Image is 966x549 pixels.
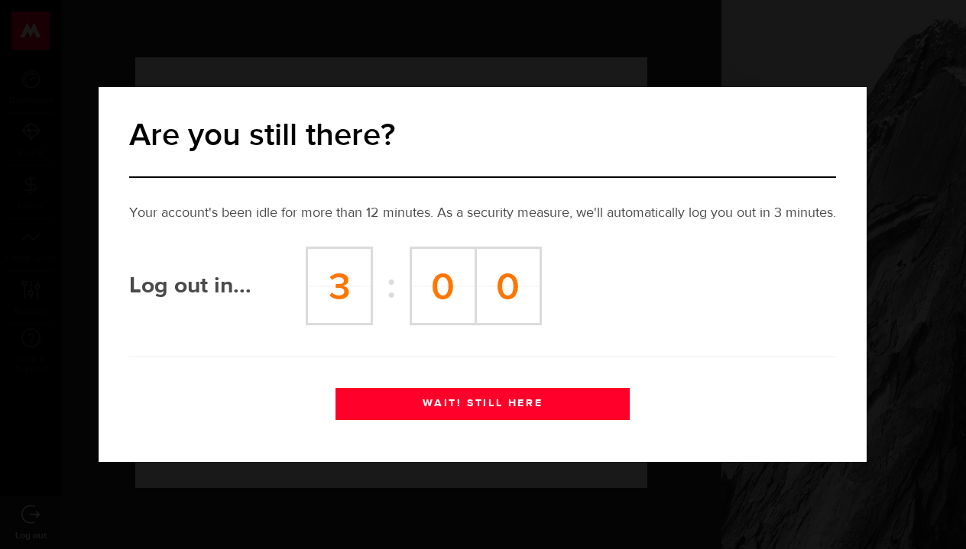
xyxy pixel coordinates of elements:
td: 0 [475,248,540,325]
h2: Log out in... [129,277,306,295]
td: : [372,248,411,325]
h2: Are you still there? [129,116,836,156]
button: WAIT! STILL HERE [336,388,630,420]
td: 0 [410,248,475,325]
td: 3 [307,248,372,325]
p: Your account's been idle for more than 12 minutes. As a security measure, we'll automatically log... [129,203,836,224]
button: Open LiveChat chat widget [12,6,58,52]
